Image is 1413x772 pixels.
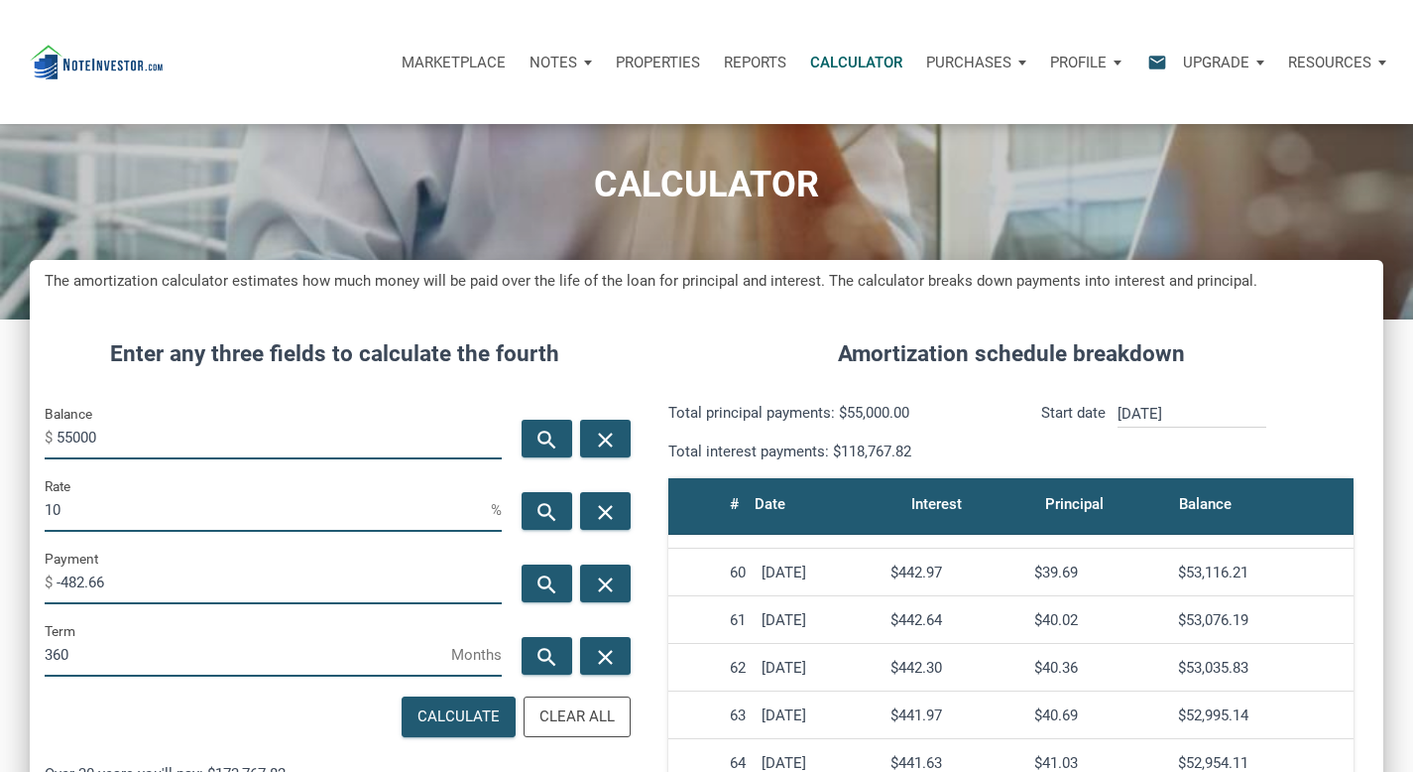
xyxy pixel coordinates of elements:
[530,54,577,71] p: Notes
[1178,659,1347,677] div: $53,035.83
[890,564,1018,581] div: $442.97
[1045,490,1104,518] div: Principal
[1178,564,1347,581] div: $53,116.21
[594,428,618,452] i: close
[890,611,1018,629] div: $442.64
[524,697,631,737] button: Clear All
[594,645,618,670] i: close
[534,573,558,597] i: search
[522,637,572,675] button: search
[724,54,786,71] p: Reports
[676,659,745,677] div: 62
[1178,754,1347,772] div: $52,954.11
[762,611,875,629] div: [DATE]
[1183,54,1249,71] p: Upgrade
[402,54,506,71] p: Marketplace
[594,500,618,525] i: close
[45,632,451,677] input: Term
[1171,33,1276,92] button: Upgrade
[1132,33,1171,92] button: email
[534,428,558,452] i: search
[45,547,98,571] label: Payment
[45,567,57,598] span: $
[1034,754,1162,772] div: $41.03
[402,697,516,737] button: Calculate
[890,754,1018,772] div: $441.63
[522,565,572,602] button: search
[676,611,745,629] div: 61
[45,270,1368,293] h5: The amortization calculator estimates how much money will be paid over the life of the loan for p...
[676,754,745,772] div: 64
[668,440,996,463] p: Total interest payments: $118,767.82
[762,659,875,677] div: [DATE]
[539,706,615,728] div: Clear All
[534,500,558,525] i: search
[45,402,92,426] label: Balance
[604,33,712,92] a: Properties
[390,33,518,92] button: Marketplace
[45,619,75,643] label: Term
[914,33,1038,92] button: Purchases
[762,707,875,724] div: [DATE]
[1041,401,1106,463] p: Start date
[616,54,700,71] p: Properties
[1178,611,1347,629] div: $53,076.19
[518,33,604,92] button: Notes
[712,33,798,92] button: Reports
[580,492,631,530] button: close
[491,494,502,526] span: %
[522,420,572,457] button: search
[1034,611,1162,629] div: $40.02
[890,659,1018,677] div: $442.30
[762,564,875,581] div: [DATE]
[1034,659,1162,677] div: $40.36
[534,645,558,670] i: search
[1038,33,1133,92] button: Profile
[45,422,57,453] span: $
[890,707,1018,724] div: $441.97
[798,33,914,92] a: Calculator
[522,492,572,530] button: search
[57,560,502,604] input: Payment
[451,639,502,671] span: Months
[1179,490,1232,518] div: Balance
[653,337,1368,371] h4: Amortization schedule breakdown
[668,401,996,425] p: Total principal payments: $55,000.00
[15,165,1398,205] h1: CALCULATOR
[580,420,631,457] button: close
[1178,707,1347,724] div: $52,995.14
[580,565,631,602] button: close
[45,474,70,498] label: Rate
[911,490,962,518] div: Interest
[1276,33,1398,92] button: Resources
[1034,707,1162,724] div: $40.69
[417,706,500,728] div: Calculate
[45,337,624,371] h4: Enter any three fields to calculate the fourth
[926,54,1011,71] p: Purchases
[762,754,875,772] div: [DATE]
[810,54,902,71] p: Calculator
[1145,51,1169,73] i: email
[580,637,631,675] button: close
[45,487,491,532] input: Rate
[1034,564,1162,581] div: $39.69
[1050,54,1107,71] p: Profile
[1288,54,1371,71] p: Resources
[755,490,785,518] div: Date
[30,45,163,79] img: NoteUnlimited
[57,415,502,459] input: Balance
[676,707,745,724] div: 63
[676,564,745,581] div: 60
[730,490,739,518] div: #
[594,573,618,597] i: close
